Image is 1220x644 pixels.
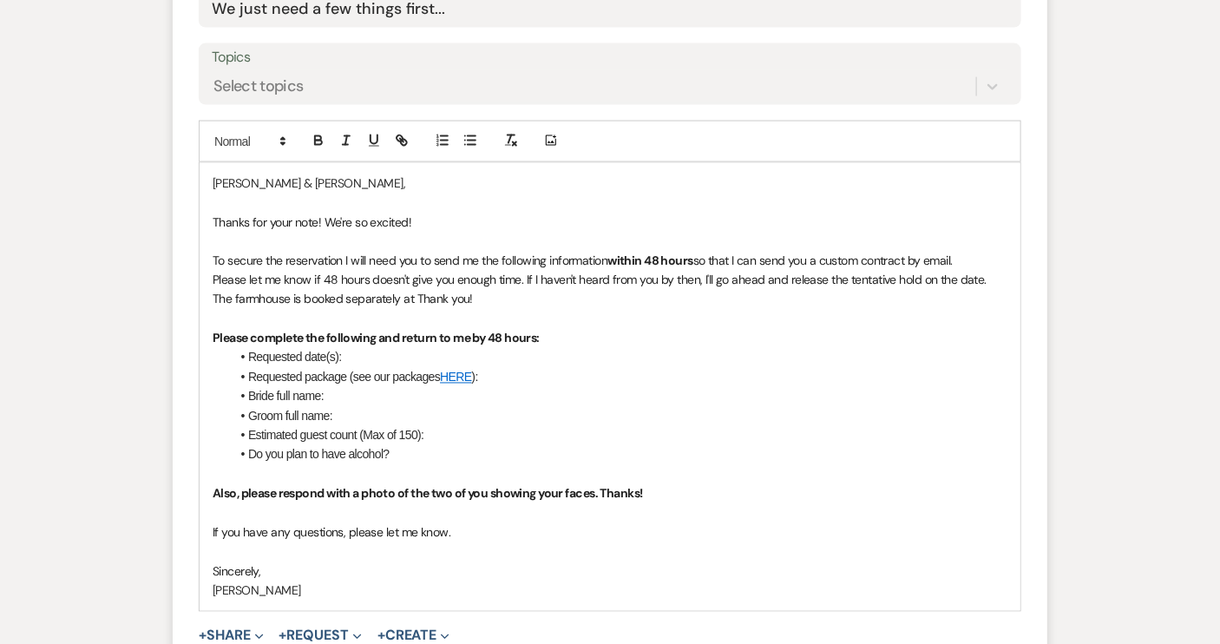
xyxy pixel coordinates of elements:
label: Topics [212,45,1008,70]
button: Request [279,629,362,643]
span: Sincerely, [213,564,260,580]
div: Select topics [213,75,304,98]
strong: Please complete the following and return to me by 48 hours: [213,331,540,346]
span: so that I can send you a custom contract by email. [693,253,953,268]
li: Bride full name: [230,387,1007,406]
button: Share [199,629,264,643]
button: Create [377,629,449,643]
li: Requested date(s): [230,348,1007,367]
strong: within 48 hours [607,253,693,268]
p: [PERSON_NAME] & [PERSON_NAME], [213,174,1007,193]
strong: Also, please respond with a photo of the two of you showing your faces. Thanks! [213,486,643,502]
span: Thanks for your note! We're so excited! [213,214,411,230]
li: Estimated guest count (Max of 150): [230,426,1007,445]
span: If you have any questions, please let me know. [213,525,450,541]
span: To secure the reservation I will need you to send me the following information [213,253,607,268]
p: [PERSON_NAME] [213,582,1007,601]
li: Do you plan to have alcohol? [230,445,1007,464]
a: HERE [440,371,471,384]
span: Please let me know if 48 hours doesn't give you enough time. If I haven't heard from you by then,... [213,273,990,307]
span: + [279,629,287,643]
span: + [377,629,385,643]
li: Requested package (see our packages ): [230,368,1007,387]
li: Groom full name: [230,407,1007,426]
span: + [199,629,207,643]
